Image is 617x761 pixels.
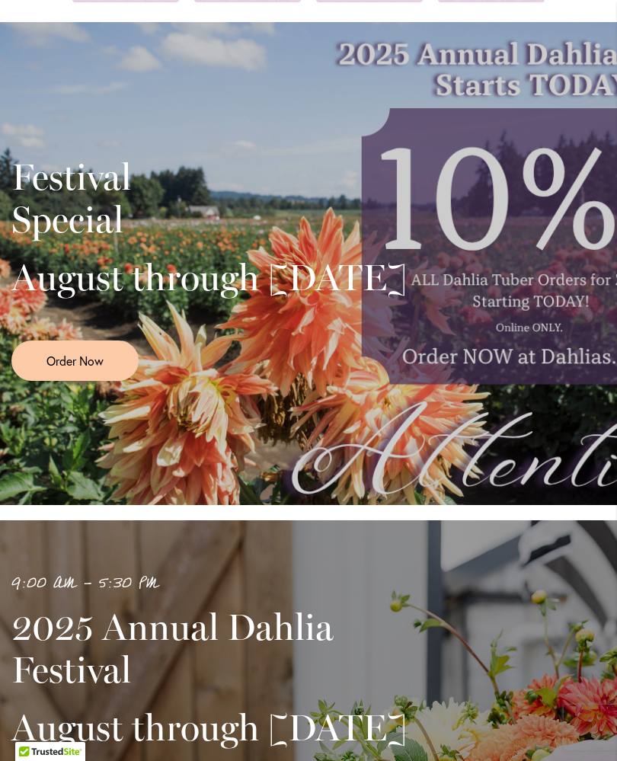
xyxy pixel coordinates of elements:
h2: Festival Special [11,155,407,241]
span: Order Now [46,352,104,369]
h2: 2025 Annual Dahlia Festival [11,606,430,691]
h2: August through [DATE] [11,256,407,299]
p: 9:00 AM - 5:30 PM [11,571,430,596]
a: Order Now [11,341,139,381]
